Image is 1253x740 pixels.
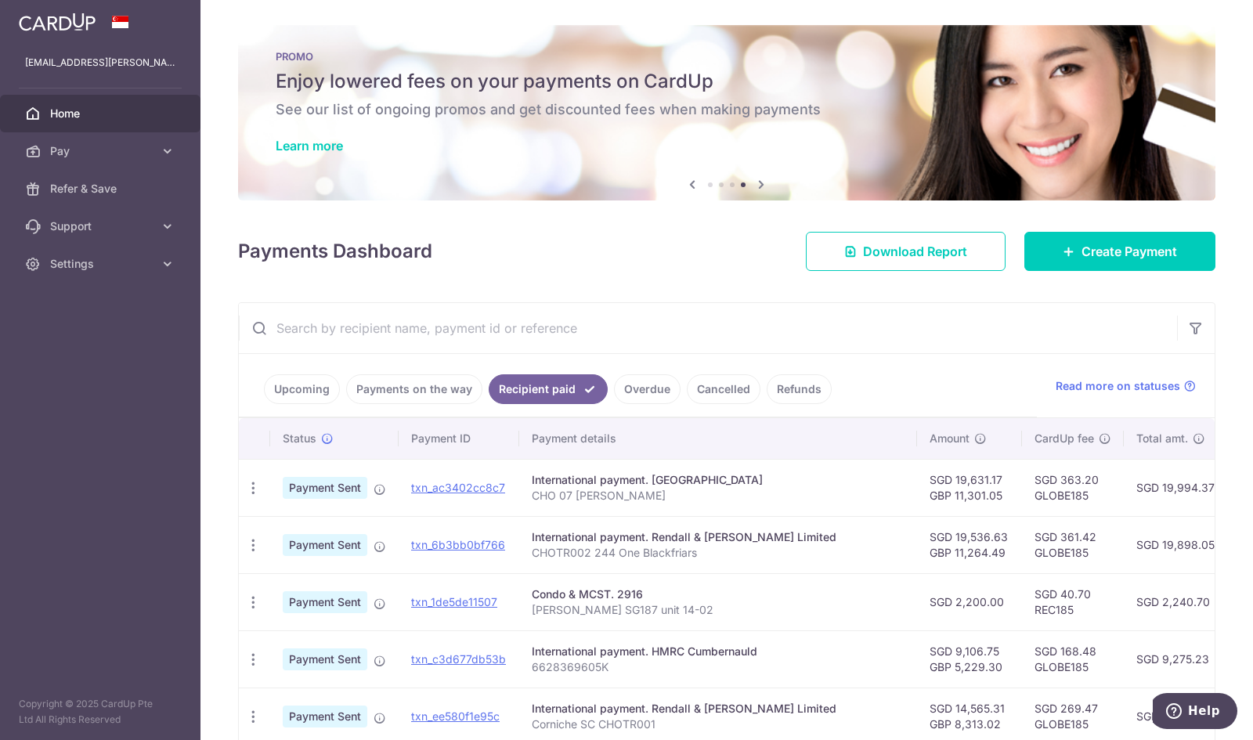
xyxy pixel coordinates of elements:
[283,431,316,446] span: Status
[276,100,1178,119] h6: See our list of ongoing promos and get discounted fees when making payments
[532,602,905,618] p: [PERSON_NAME] SG187 unit 14-02
[1022,459,1124,516] td: SGD 363.20 GLOBE185
[50,256,153,272] span: Settings
[1153,693,1237,732] iframe: Opens a widget where you can find more information
[276,138,343,153] a: Learn more
[1022,573,1124,630] td: SGD 40.70 REC185
[1024,232,1215,271] a: Create Payment
[283,477,367,499] span: Payment Sent
[276,69,1178,94] h5: Enjoy lowered fees on your payments on CardUp
[238,25,1215,200] img: Latest Promos banner
[532,488,905,504] p: CHO 07 [PERSON_NAME]
[532,472,905,488] div: International payment. [GEOGRAPHIC_DATA]
[532,659,905,675] p: 6628369605K
[917,573,1022,630] td: SGD 2,200.00
[283,591,367,613] span: Payment Sent
[917,630,1022,688] td: SGD 9,106.75 GBP 5,229.30
[1022,630,1124,688] td: SGD 168.48 GLOBE185
[1124,573,1230,630] td: SGD 2,240.70
[687,374,760,404] a: Cancelled
[1022,516,1124,573] td: SGD 361.42 GLOBE185
[19,13,96,31] img: CardUp
[239,303,1177,353] input: Search by recipient name, payment id or reference
[50,106,153,121] span: Home
[614,374,681,404] a: Overdue
[489,374,608,404] a: Recipient paid
[519,418,917,459] th: Payment details
[283,534,367,556] span: Payment Sent
[50,181,153,197] span: Refer & Save
[532,545,905,561] p: CHOTR002 244 One Blackfriars
[238,237,432,265] h4: Payments Dashboard
[283,648,367,670] span: Payment Sent
[50,143,153,159] span: Pay
[1056,378,1196,394] a: Read more on statuses
[399,418,519,459] th: Payment ID
[411,709,500,723] a: txn_ee580f1e95c
[1056,378,1180,394] span: Read more on statuses
[283,706,367,727] span: Payment Sent
[767,374,832,404] a: Refunds
[276,50,1178,63] p: PROMO
[1081,242,1177,261] span: Create Payment
[50,218,153,234] span: Support
[806,232,1006,271] a: Download Report
[532,587,905,602] div: Condo & MCST. 2916
[1124,630,1230,688] td: SGD 9,275.23
[411,538,505,551] a: txn_6b3bb0bf766
[411,595,497,608] a: txn_1de5de11507
[1124,516,1230,573] td: SGD 19,898.05
[411,652,506,666] a: txn_c3d677db53b
[264,374,340,404] a: Upcoming
[1035,431,1094,446] span: CardUp fee
[411,481,505,494] a: txn_ac3402cc8c7
[1124,459,1230,516] td: SGD 19,994.37
[863,242,967,261] span: Download Report
[25,55,175,70] p: [EMAIL_ADDRESS][PERSON_NAME][DOMAIN_NAME]
[917,516,1022,573] td: SGD 19,536.63 GBP 11,264.49
[1136,431,1188,446] span: Total amt.
[532,717,905,732] p: Corniche SC CHOTR001
[532,701,905,717] div: International payment. Rendall & [PERSON_NAME] Limited
[346,374,482,404] a: Payments on the way
[917,459,1022,516] td: SGD 19,631.17 GBP 11,301.05
[930,431,970,446] span: Amount
[532,644,905,659] div: International payment. HMRC Cumbernauld
[532,529,905,545] div: International payment. Rendall & [PERSON_NAME] Limited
